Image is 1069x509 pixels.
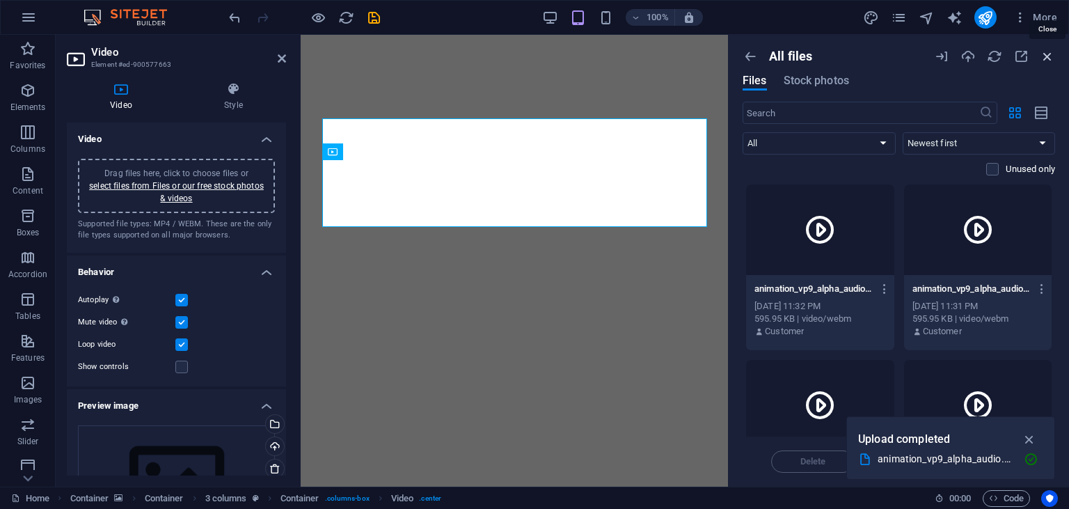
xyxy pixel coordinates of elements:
[89,181,264,203] a: select files from Files or our free stock photos & videos
[977,10,993,26] i: Publish
[366,10,382,26] i: Save (Ctrl+S)
[227,10,243,26] i: Undo: Change video (Ctrl+Z)
[181,82,286,111] h4: Style
[765,325,804,338] p: Customer
[647,9,669,26] h6: 100%
[784,72,849,89] span: Stock photos
[67,389,286,414] h4: Preview image
[91,58,258,71] h3: Element #ed-900577663
[78,336,175,353] label: Loop video
[626,9,675,26] button: 100%
[205,490,247,507] span: Click to select. Double-click to edit
[78,314,175,331] label: Mute video
[67,82,181,111] h4: Video
[912,313,1044,325] div: 595.95 KB | video/webm
[10,143,45,155] p: Columns
[1013,10,1057,24] span: More
[17,227,40,238] p: Boxes
[959,493,961,503] span: :
[1008,6,1063,29] button: More
[919,10,935,26] i: Navigator
[743,72,767,89] span: Files
[858,430,950,448] p: Upload completed
[78,359,175,375] label: Show controls
[419,490,441,507] span: . center
[13,185,43,196] p: Content
[754,300,886,313] div: [DATE] 11:32 PM
[754,313,886,325] div: 595.95 KB | video/webm
[891,10,907,26] i: Pages (Ctrl+Alt+S)
[912,300,1044,313] div: [DATE] 11:31 PM
[226,9,243,26] button: undo
[8,269,47,280] p: Accordion
[989,490,1024,507] span: Code
[325,490,370,507] span: . columns-box
[923,325,962,338] p: Customer
[338,10,354,26] i: Reload page
[17,436,39,447] p: Slider
[14,394,42,405] p: Images
[338,9,354,26] button: reload
[89,169,264,203] span: Drag files here, click to choose files or
[114,494,122,502] i: This element contains a background
[310,9,326,26] button: Click here to leave preview mode and continue editing
[67,123,286,148] h4: Video
[912,283,1031,295] p: animation_vp9_alpha_audio-a3U-PGWu8ABQQLmEKG77xg.webm
[949,490,971,507] span: 00 00
[891,9,908,26] button: pages
[365,9,382,26] button: save
[70,490,109,507] span: Click to select. Double-click to edit
[960,49,976,64] i: Upload
[683,11,695,24] i: On resize automatically adjust zoom level to fit chosen device.
[391,490,413,507] span: Click to select. Double-click to edit
[919,9,935,26] button: navigator
[11,490,49,507] a: Click to cancel selection. Double-click to open Pages
[78,219,275,242] div: Supported file types: MP4 / WEBM. These are the only file types supported on all major browsers.
[947,9,963,26] button: text_generator
[863,9,880,26] button: design
[974,6,997,29] button: publish
[145,490,184,507] span: Click to select. Double-click to edit
[987,49,1002,64] i: Reload
[10,60,45,71] p: Favorites
[878,451,1013,467] div: animation_vp9_alpha_audio.webm
[15,311,40,322] p: Tables
[11,352,45,363] p: Features
[1013,49,1029,64] i: Maximize
[280,490,319,507] span: Click to select. Double-click to edit
[80,9,184,26] img: Editor Logo
[91,46,286,58] h2: Video
[743,102,979,124] input: Search
[769,49,812,64] p: All files
[743,49,758,64] i: Show all folders
[70,490,441,507] nav: breadcrumb
[754,283,873,295] p: animation_vp9_alpha_audio-YG7WX0K19MgzjobxSXlFCQ.webm
[947,10,963,26] i: AI Writer
[67,256,286,281] h4: Behavior
[1006,163,1055,175] p: Displays only files that are not in use on the website. Files added during this session can still...
[10,102,46,113] p: Elements
[1041,490,1058,507] button: Usercentrics
[935,490,972,507] h6: Session time
[78,292,175,308] label: Autoplay
[253,494,259,502] i: This element is a customizable preset
[983,490,1030,507] button: Code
